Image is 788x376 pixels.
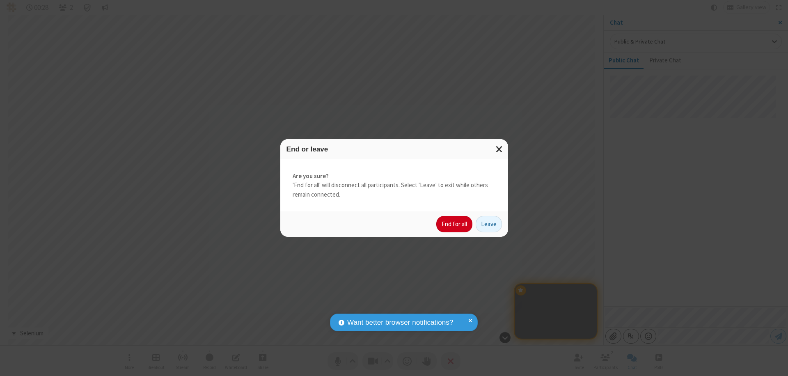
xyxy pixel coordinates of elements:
button: Close modal [491,139,508,159]
strong: Are you sure? [293,172,496,181]
button: End for all [436,216,472,232]
button: Leave [476,216,502,232]
h3: End or leave [286,145,502,153]
span: Want better browser notifications? [347,317,453,328]
div: 'End for all' will disconnect all participants. Select 'Leave' to exit while others remain connec... [280,159,508,212]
